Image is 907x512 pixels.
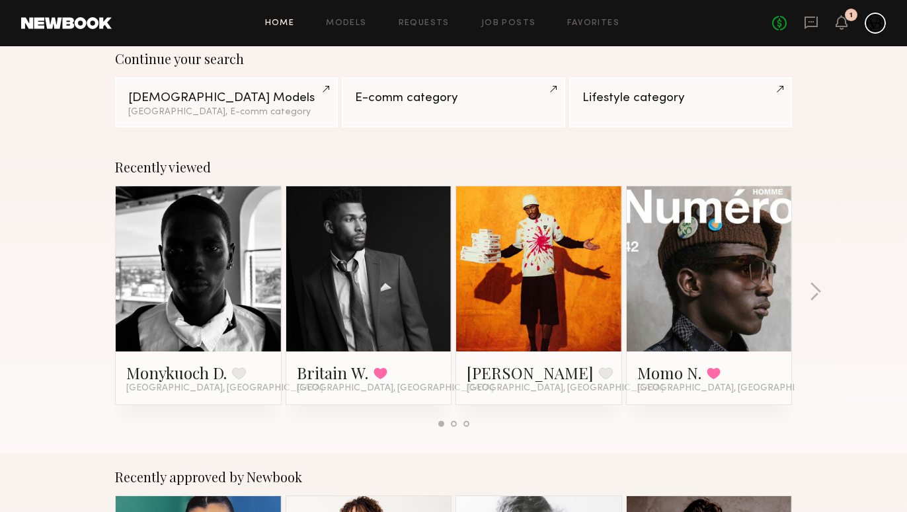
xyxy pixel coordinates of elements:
[128,92,325,104] div: [DEMOGRAPHIC_DATA] Models
[582,92,779,104] div: Lifestyle category
[637,383,834,394] span: [GEOGRAPHIC_DATA], [GEOGRAPHIC_DATA]
[115,469,792,485] div: Recently approved by Newbook
[467,383,664,394] span: [GEOGRAPHIC_DATA], [GEOGRAPHIC_DATA]
[265,19,295,28] a: Home
[481,19,536,28] a: Job Posts
[849,12,853,19] div: 1
[355,92,551,104] div: E-comm category
[637,362,701,383] a: Momo N.
[297,383,494,394] span: [GEOGRAPHIC_DATA], [GEOGRAPHIC_DATA]
[326,19,366,28] a: Models
[126,362,227,383] a: Monykuoch D.
[297,362,368,383] a: Britain W.
[569,77,792,128] a: Lifestyle category
[115,159,792,175] div: Recently viewed
[399,19,450,28] a: Requests
[467,362,594,383] a: [PERSON_NAME]
[128,108,325,117] div: [GEOGRAPHIC_DATA], E-comm category
[115,51,792,67] div: Continue your search
[567,19,619,28] a: Favorites
[342,77,565,128] a: E-comm category
[126,383,323,394] span: [GEOGRAPHIC_DATA], [GEOGRAPHIC_DATA]
[115,77,338,128] a: [DEMOGRAPHIC_DATA] Models[GEOGRAPHIC_DATA], E-comm category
